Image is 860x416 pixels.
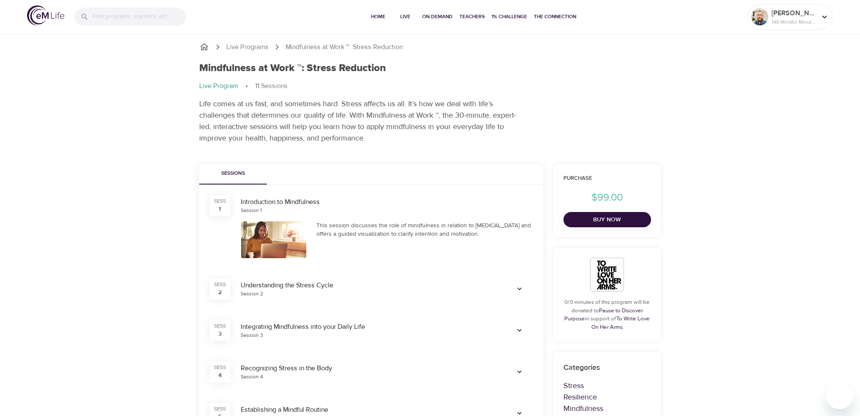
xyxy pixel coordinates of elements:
[199,42,661,52] nav: breadcrumb
[241,197,533,207] div: Introduction to Mindfulness
[563,380,651,391] p: Stress
[772,18,816,26] p: 145 Mindful Minutes
[92,8,186,26] input: Find programs, teachers, etc...
[563,391,651,403] p: Resilience
[214,322,226,330] div: SESS
[219,205,221,213] div: 1
[563,212,651,228] button: Buy Now
[241,322,496,332] div: Integrating Mindfulness into your Daily Life
[570,215,644,225] span: Buy Now
[241,290,263,298] div: Session 2
[214,405,226,413] div: SESS
[563,362,651,373] p: Categories
[218,288,222,297] div: 2
[563,174,651,183] h6: Purchase
[241,364,496,373] div: Recognizing Stress in the Body
[459,12,485,21] span: Teachers
[772,8,816,18] p: [PERSON_NAME]
[199,62,386,74] h1: Mindfulness at Work ™: Stress Reduction
[214,281,226,288] div: SESS
[316,221,533,238] div: This session discusses the role of mindfulness in relation to [MEDICAL_DATA] and offers a guided ...
[199,98,517,144] p: Life comes at us fast, and sometimes hard. Stress affects us all. It’s how we deal with life’s ch...
[591,315,650,331] a: To Write Love On Her Arms
[255,81,288,91] p: 11 Sessions
[563,190,651,205] p: $99.00
[368,12,388,21] span: Home
[204,169,262,178] span: Sessions
[218,330,222,338] div: 3
[564,307,643,322] a: Pause to Discover Purpose
[218,371,222,380] div: 4
[241,405,496,415] div: Establishing a Mindful Routine
[826,382,853,409] iframe: Button to launch messaging window
[241,281,496,290] div: Understanding the Stress Cycle
[241,332,263,339] div: Session 3
[199,81,661,91] nav: breadcrumb
[27,6,64,25] img: logo
[214,198,226,205] div: SESS
[751,8,768,25] img: Remy Sharp
[199,81,238,91] p: Live Program
[226,42,269,52] a: Live Programs
[241,207,262,214] div: Session 1
[214,364,226,371] div: SESS
[422,12,453,21] span: On-Demand
[395,12,415,21] span: Live
[492,12,527,21] span: 1% Challenge
[563,298,651,331] p: 0/0 minutes of this program will be donated to in support of
[241,373,263,380] div: Session 4
[563,403,651,414] p: Mindfulness
[534,12,576,21] span: The Connection
[286,42,403,52] p: Mindfulness at Work ™: Stress Reduction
